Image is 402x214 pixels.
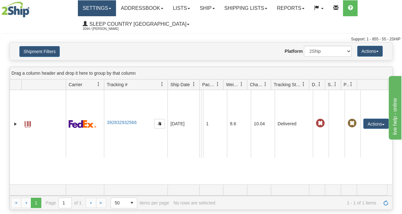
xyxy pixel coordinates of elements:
span: Pickup Status [344,81,349,88]
div: Support: 1 - 855 - 55 - 2SHIP [2,37,400,42]
label: Platform [285,48,303,54]
div: live help - online [5,4,59,11]
a: Refresh [381,198,391,208]
a: Lists [168,0,195,16]
span: Sleep Country [GEOGRAPHIC_DATA] [88,21,186,27]
span: Late [316,119,324,128]
button: Actions [357,46,383,57]
a: 392832932566 [107,120,136,125]
img: logo2044.jpg [2,2,30,17]
a: Weight filter column settings [236,79,247,90]
a: Expand [12,121,19,127]
a: Charge filter column settings [260,79,271,90]
a: Tracking Status filter column settings [298,79,309,90]
a: Ship [195,0,219,16]
button: Shipment Filters [19,46,60,57]
a: Carrier filter column settings [93,79,104,90]
span: Shipment Issues [328,81,333,88]
td: 8.6 [227,90,251,158]
td: Delivered [275,90,313,158]
span: Charge [250,81,263,88]
a: Label [24,118,31,128]
input: Page 1 [59,198,72,208]
span: Page 1 [31,198,41,208]
td: [PERSON_NAME] [PERSON_NAME] CA QC MIRABEL J7N 2P7 [201,90,203,158]
a: Delivery Status filter column settings [314,79,325,90]
span: Tracking Status [274,81,301,88]
div: No rows are selected [174,200,215,205]
span: Tracking # [107,81,127,88]
span: Delivery Status [312,81,317,88]
img: 2 - FedEx Express® [69,120,96,128]
span: Page sizes drop down [111,197,137,208]
a: Sleep Country [GEOGRAPHIC_DATA] 2044 / [PERSON_NAME] [78,16,194,32]
td: 10.04 [251,90,275,158]
a: Shipping lists [220,0,272,16]
span: Weight [226,81,239,88]
a: Reports [272,0,309,16]
td: Beco Industries Shipping department [GEOGRAPHIC_DATA] [GEOGRAPHIC_DATA] [GEOGRAPHIC_DATA] H1J 0A8 [199,90,201,158]
a: Ship Date filter column settings [188,79,199,90]
a: Packages filter column settings [212,79,223,90]
span: 50 [115,200,123,206]
button: Copy to clipboard [154,119,165,128]
span: Packages [202,81,215,88]
span: Ship Date [170,81,190,88]
span: Carrier [69,81,82,88]
span: Page of 1 [46,197,82,208]
td: [DATE] [167,90,199,158]
span: 2044 / [PERSON_NAME] [83,26,130,32]
a: Settings [78,0,116,16]
button: Actions [363,119,389,129]
span: Pickup Not Assigned [347,119,356,128]
a: Tracking # filter column settings [157,79,167,90]
a: Shipment Issues filter column settings [330,79,341,90]
span: select [127,198,137,208]
span: items per page [111,197,169,208]
td: 1 [203,90,227,158]
div: grid grouping header [10,67,392,79]
iframe: chat widget [387,74,401,139]
span: 1 - 1 of 1 items [220,200,376,205]
a: Addressbook [116,0,168,16]
a: Pickup Status filter column settings [346,79,357,90]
